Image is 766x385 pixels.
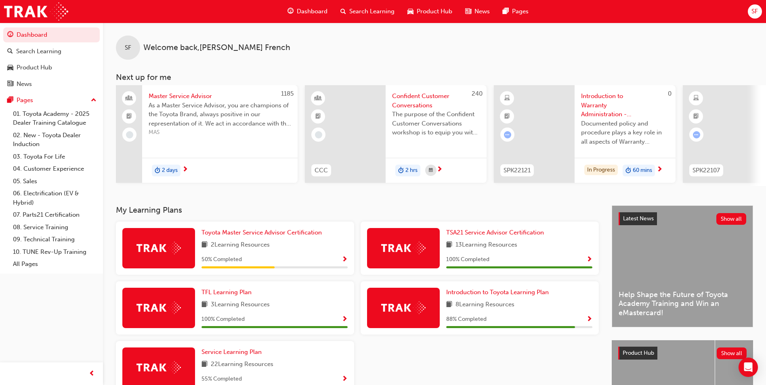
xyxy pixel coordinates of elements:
[16,47,61,56] div: Search Learning
[3,93,100,108] button: Pages
[10,221,100,234] a: 08. Service Training
[504,131,511,138] span: learningRecordVerb_ATTEMPT-icon
[281,3,334,20] a: guage-iconDashboard
[342,314,348,324] button: Show Progress
[584,165,618,176] div: In Progress
[201,348,262,356] span: Service Learning Plan
[342,316,348,323] span: Show Progress
[315,131,322,138] span: learningRecordVerb_NONE-icon
[10,151,100,163] a: 03. Toyota For Life
[586,256,592,264] span: Show Progress
[581,119,669,146] span: Documented policy and procedure plays a key role in all aspects of Warranty Administration and is...
[4,2,68,21] a: Trak
[459,3,496,20] a: news-iconNews
[586,314,592,324] button: Show Progress
[693,93,699,104] span: learningResourceType_ELEARNING-icon
[201,300,208,310] span: book-icon
[716,213,747,225] button: Show all
[625,165,631,176] span: duration-icon
[586,316,592,323] span: Show Progress
[619,212,746,225] a: Latest NewsShow all
[417,7,452,16] span: Product Hub
[201,240,208,250] span: book-icon
[623,349,654,356] span: Product Hub
[465,6,471,17] span: news-icon
[211,300,270,310] span: 3 Learning Resources
[693,131,700,138] span: learningRecordVerb_ATTEMPT-icon
[342,256,348,264] span: Show Progress
[334,3,401,20] a: search-iconSearch Learning
[381,242,426,254] img: Trak
[155,165,160,176] span: duration-icon
[586,255,592,265] button: Show Progress
[201,288,255,297] a: TFL Learning Plan
[405,166,418,175] span: 2 hrs
[211,240,270,250] span: 2 Learning Resources
[149,101,291,128] span: As a Master Service Advisor, you are champions of the Toyota Brand, always positive in our repres...
[342,374,348,384] button: Show Progress
[182,166,188,174] span: next-icon
[315,166,328,175] span: CCC
[288,6,294,17] span: guage-icon
[10,258,100,270] a: All Pages
[136,301,181,314] img: Trak
[10,175,100,188] a: 05. Sales
[446,228,547,237] a: TSA21 Service Advisor Certification
[739,358,758,377] div: Open Intercom Messenger
[201,347,265,357] a: Service Learning Plan
[10,233,100,246] a: 09. Technical Training
[201,229,322,236] span: Toyota Master Service Advisor Certification
[3,27,100,42] a: Dashboard
[201,228,325,237] a: Toyota Master Service Advisor Certification
[7,81,13,88] span: news-icon
[201,315,245,324] span: 100 % Completed
[281,90,294,97] span: 1185
[7,31,13,39] span: guage-icon
[446,255,489,264] span: 100 % Completed
[3,26,100,93] button: DashboardSearch LearningProduct HubNews
[17,63,52,72] div: Product Hub
[446,288,552,297] a: Introduction to Toyota Learning Plan
[315,93,321,104] span: learningResourceType_INSTRUCTOR_LED-icon
[126,93,132,104] span: people-icon
[446,240,452,250] span: book-icon
[91,95,97,106] span: up-icon
[342,376,348,383] span: Show Progress
[3,44,100,59] a: Search Learning
[381,301,426,314] img: Trak
[748,4,762,19] button: SF
[401,3,459,20] a: car-iconProduct Hub
[504,166,531,175] span: SPK22121
[512,7,529,16] span: Pages
[446,300,452,310] span: book-icon
[201,360,208,370] span: book-icon
[3,60,100,75] a: Product Hub
[89,369,95,379] span: prev-icon
[201,289,252,296] span: TFL Learning Plan
[162,166,178,175] span: 2 days
[149,92,291,101] span: Master Service Advisor
[494,85,676,183] a: 0SPK22121Introduction to Warranty Administration - eLearningDocumented policy and procedure plays...
[349,7,395,16] span: Search Learning
[693,166,720,175] span: SPK22107
[340,6,346,17] span: search-icon
[446,289,549,296] span: Introduction to Toyota Learning Plan
[455,240,517,250] span: 13 Learning Resources
[116,205,599,215] h3: My Learning Plans
[668,90,672,97] span: 0
[7,97,13,104] span: pages-icon
[143,43,290,52] span: Welcome back , [PERSON_NAME] French
[149,128,291,137] span: MAS
[125,43,131,52] span: SF
[612,205,753,327] a: Latest NewsShow allHelp Shape the Future of Toyota Academy Training and Win an eMastercard!
[211,360,273,370] span: 22 Learning Resources
[398,165,404,176] span: duration-icon
[17,96,33,105] div: Pages
[474,7,490,16] span: News
[618,347,747,360] a: Product HubShow all
[17,80,32,89] div: News
[623,215,654,222] span: Latest News
[633,166,652,175] span: 60 mins
[619,290,746,318] span: Help Shape the Future of Toyota Academy Training and Win an eMastercard!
